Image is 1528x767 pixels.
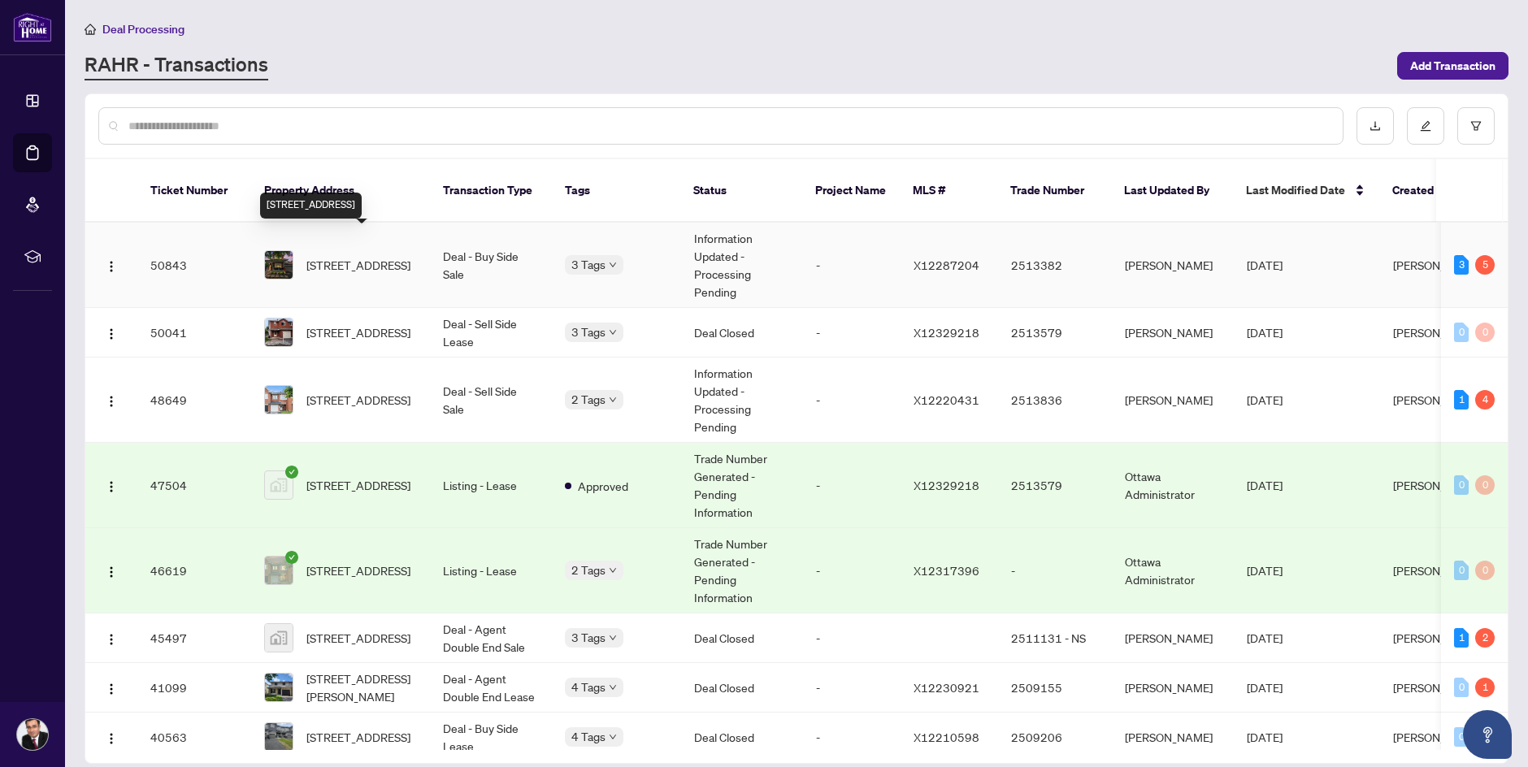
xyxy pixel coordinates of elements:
[1379,159,1477,223] th: Created By
[306,476,410,494] span: [STREET_ADDRESS]
[1397,52,1508,80] button: Add Transaction
[609,683,617,691] span: down
[1112,357,1234,443] td: [PERSON_NAME]
[571,561,606,579] span: 2 Tags
[98,724,124,750] button: Logo
[98,557,124,583] button: Logo
[900,159,997,223] th: MLS #
[998,713,1112,762] td: 2509206
[914,730,979,744] span: X12210598
[306,323,410,341] span: [STREET_ADDRESS]
[1393,258,1481,272] span: [PERSON_NAME]
[265,674,293,701] img: thumbnail-img
[997,159,1111,223] th: Trade Number
[137,443,251,528] td: 47504
[1112,663,1234,713] td: [PERSON_NAME]
[85,24,96,35] span: home
[1233,159,1379,223] th: Last Modified Date
[552,159,680,223] th: Tags
[571,678,606,696] span: 4 Tags
[1393,730,1481,744] span: [PERSON_NAME]
[306,669,417,705] span: [STREET_ADDRESS][PERSON_NAME]
[285,466,298,479] span: check-circle
[571,323,606,341] span: 3 Tags
[137,713,251,762] td: 40563
[609,566,617,574] span: down
[1475,390,1495,409] div: 4
[1246,181,1345,199] span: Last Modified Date
[609,396,617,404] span: down
[914,478,979,492] span: X12329218
[105,565,118,578] img: Logo
[137,223,251,308] td: 50843
[85,51,268,80] a: RAHR - Transactions
[1247,325,1283,340] span: [DATE]
[137,357,251,443] td: 48649
[1454,475,1469,495] div: 0
[137,308,251,357] td: 50041
[1470,120,1482,132] span: filter
[578,477,628,495] span: Approved
[998,223,1112,308] td: 2513382
[1357,107,1394,145] button: download
[1112,528,1234,613] td: Ottawa Administrator
[914,680,979,695] span: X12230921
[914,258,979,272] span: X12287204
[998,443,1112,528] td: 2513579
[803,308,901,357] td: -
[1112,443,1234,528] td: Ottawa Administrator
[102,22,184,37] span: Deal Processing
[98,625,124,651] button: Logo
[803,528,901,613] td: -
[998,613,1112,663] td: 2511131 - NS
[1247,563,1283,578] span: [DATE]
[998,357,1112,443] td: 2513836
[803,613,901,663] td: -
[1112,308,1234,357] td: [PERSON_NAME]
[1393,392,1481,407] span: [PERSON_NAME]
[1454,628,1469,648] div: 1
[1454,390,1469,409] div: 1
[265,557,293,584] img: thumbnail-img
[430,613,552,663] td: Deal - Agent Double End Sale
[571,727,606,746] span: 4 Tags
[914,563,979,578] span: X12317396
[105,633,118,646] img: Logo
[803,663,901,713] td: -
[430,357,552,443] td: Deal - Sell Side Sale
[1112,613,1234,663] td: [PERSON_NAME]
[306,561,410,579] span: [STREET_ADDRESS]
[1370,120,1381,132] span: download
[609,634,617,642] span: down
[137,613,251,663] td: 45497
[265,723,293,751] img: thumbnail-img
[1475,678,1495,697] div: 1
[914,325,979,340] span: X12329218
[430,223,552,308] td: Deal - Buy Side Sale
[914,392,979,407] span: X12220431
[1420,120,1431,132] span: edit
[803,443,901,528] td: -
[430,713,552,762] td: Deal - Buy Side Lease
[105,682,118,695] img: Logo
[17,719,48,750] img: Profile Icon
[105,480,118,493] img: Logo
[1475,255,1495,275] div: 5
[803,357,901,443] td: -
[1247,730,1283,744] span: [DATE]
[609,733,617,741] span: down
[13,12,52,42] img: logo
[251,159,430,223] th: Property Address
[1247,392,1283,407] span: [DATE]
[306,391,410,409] span: [STREET_ADDRESS]
[1112,713,1234,762] td: [PERSON_NAME]
[1247,680,1283,695] span: [DATE]
[1393,630,1481,645] span: [PERSON_NAME]
[680,159,802,223] th: Status
[1393,325,1481,340] span: [PERSON_NAME]
[306,256,410,274] span: [STREET_ADDRESS]
[681,357,803,443] td: Information Updated - Processing Pending
[1407,107,1444,145] button: edit
[803,713,901,762] td: -
[681,308,803,357] td: Deal Closed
